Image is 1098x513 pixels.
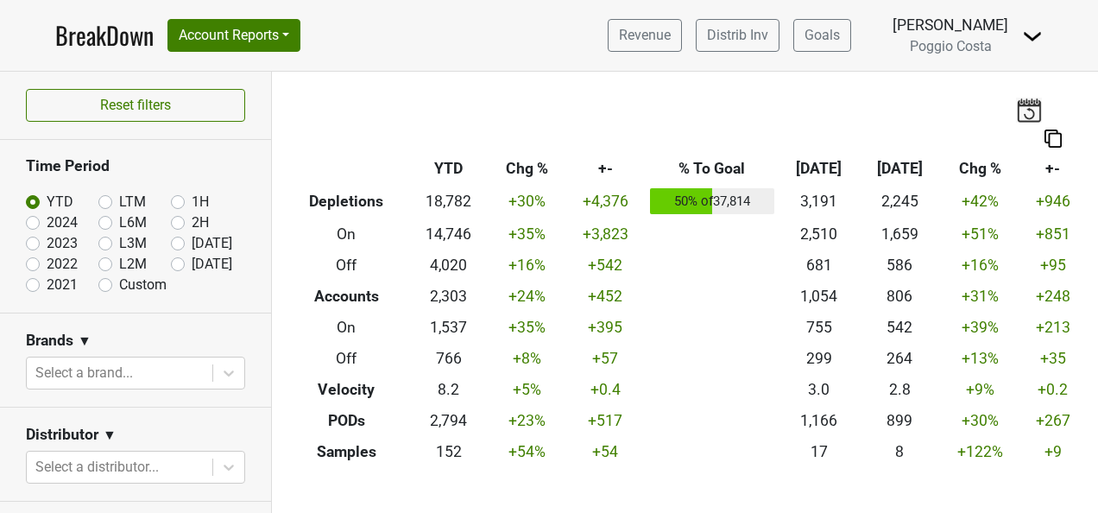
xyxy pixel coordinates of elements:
[940,436,1021,467] td: +122 %
[893,14,1008,36] div: [PERSON_NAME]
[779,218,860,250] td: 2,510
[408,343,489,374] td: 766
[489,281,565,312] td: +24 %
[489,436,565,467] td: +54 %
[489,405,565,436] td: +23 %
[646,154,779,185] th: % To Goal
[940,343,1021,374] td: +13 %
[1044,130,1062,148] img: Copy to clipboard
[860,281,941,312] td: 806
[940,374,1021,405] td: +9 %
[26,332,73,350] h3: Brands
[860,405,941,436] td: 899
[565,281,646,312] td: +452
[565,154,646,185] th: +-
[565,218,646,250] td: +3,823
[860,374,941,405] td: 2.8
[489,185,565,219] td: +30 %
[103,425,117,446] span: ▼
[696,19,779,52] a: Distrib Inv
[940,218,1021,250] td: +51 %
[779,405,860,436] td: 1,166
[940,185,1021,219] td: +42 %
[779,374,860,405] td: 3.0
[408,312,489,343] td: 1,537
[1021,436,1085,467] td: +9
[779,312,860,343] td: 755
[1021,281,1085,312] td: +248
[940,281,1021,312] td: +31 %
[779,343,860,374] td: 299
[489,250,565,281] td: +16 %
[285,436,408,467] th: Samples
[1021,218,1085,250] td: +851
[55,17,154,54] a: BreakDown
[565,312,646,343] td: +395
[860,436,941,467] td: 8
[608,19,682,52] a: Revenue
[940,312,1021,343] td: +39 %
[565,374,646,405] td: +0.4
[285,312,408,343] th: On
[119,233,147,254] label: L3M
[565,250,646,281] td: +542
[1021,250,1085,281] td: +95
[940,405,1021,436] td: +30 %
[47,192,73,212] label: YTD
[47,254,78,275] label: 2022
[489,312,565,343] td: +35 %
[860,343,941,374] td: 264
[860,185,941,219] td: 2,245
[78,331,91,351] span: ▼
[167,19,300,52] button: Account Reports
[1021,154,1085,185] th: +-
[910,38,992,54] span: Poggio Costa
[408,250,489,281] td: 4,020
[119,275,167,295] label: Custom
[408,405,489,436] td: 2,794
[565,343,646,374] td: +57
[1021,374,1085,405] td: +0.2
[940,154,1021,185] th: Chg %
[192,192,209,212] label: 1H
[793,19,851,52] a: Goals
[489,218,565,250] td: +35 %
[1016,98,1042,122] img: last_updated_date
[565,405,646,436] td: +517
[779,281,860,312] td: 1,054
[565,185,646,219] td: +4,376
[565,436,646,467] td: +54
[192,212,209,233] label: 2H
[26,89,245,122] button: Reset filters
[285,185,408,219] th: Depletions
[1021,312,1085,343] td: +213
[779,185,860,219] td: 3,191
[408,436,489,467] td: 152
[119,254,147,275] label: L2M
[489,374,565,405] td: +5 %
[1021,405,1085,436] td: +267
[860,154,941,185] th: [DATE]
[860,218,941,250] td: 1,659
[860,250,941,281] td: 586
[408,218,489,250] td: 14,746
[285,405,408,436] th: PODs
[285,374,408,405] th: Velocity
[1021,185,1085,219] td: +946
[779,154,860,185] th: [DATE]
[489,154,565,185] th: Chg %
[408,281,489,312] td: 2,303
[1021,343,1085,374] td: +35
[285,250,408,281] th: Off
[192,233,232,254] label: [DATE]
[26,157,245,175] h3: Time Period
[119,212,147,233] label: L6M
[1022,26,1043,47] img: Dropdown Menu
[47,233,78,254] label: 2023
[940,250,1021,281] td: +16 %
[285,218,408,250] th: On
[47,275,78,295] label: 2021
[408,374,489,405] td: 8.2
[285,281,408,312] th: Accounts
[192,254,232,275] label: [DATE]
